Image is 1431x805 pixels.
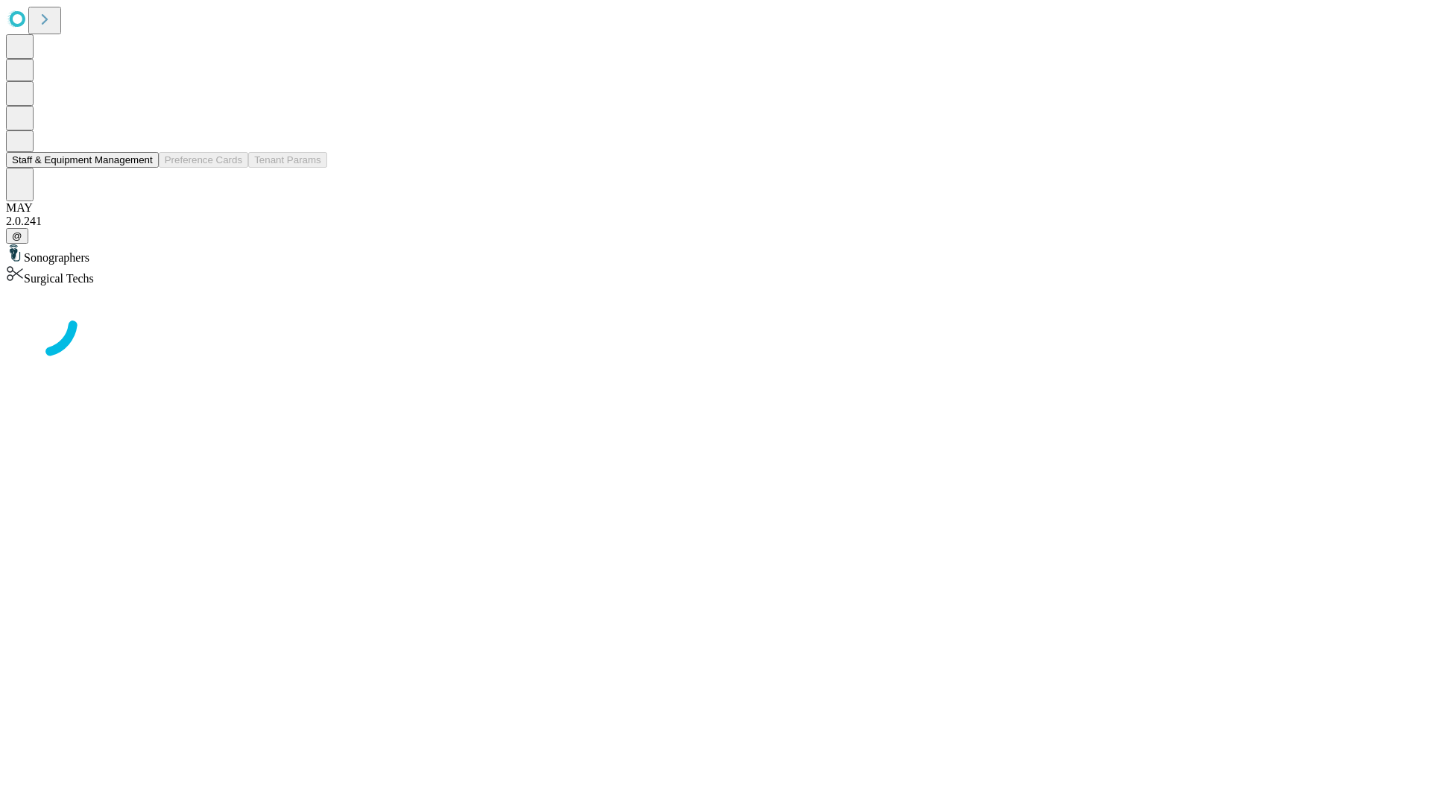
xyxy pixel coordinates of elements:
[6,244,1425,265] div: Sonographers
[6,265,1425,285] div: Surgical Techs
[12,230,22,241] span: @
[6,152,159,168] button: Staff & Equipment Management
[6,201,1425,215] div: MAY
[6,228,28,244] button: @
[159,152,248,168] button: Preference Cards
[248,152,327,168] button: Tenant Params
[6,215,1425,228] div: 2.0.241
